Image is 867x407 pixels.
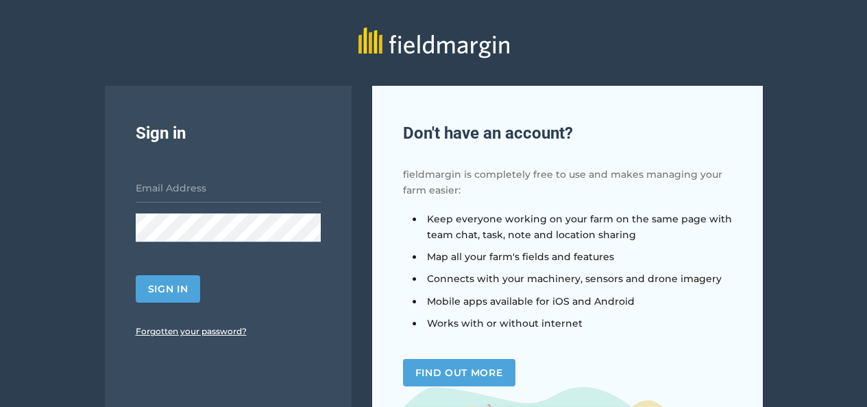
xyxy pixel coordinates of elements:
a: Forgotten your password? [136,326,247,336]
a: Find out more [403,359,515,386]
li: Mobile apps available for iOS and Android [424,294,732,309]
li: Works with or without internet [424,316,732,331]
img: fieldmargin logo [358,27,509,58]
input: Email Address [136,174,321,202]
p: fieldmargin is completely free to use and makes managing your farm easier: [403,167,732,198]
h2: Don ' t have an account? [403,120,732,146]
li: Connects with your machinery, sensors and drone imagery [424,271,732,286]
h2: Sign in [136,120,321,146]
button: Sign in [136,275,201,303]
li: Map all your farm ' s fields and features [424,249,732,264]
li: Keep everyone working on your farm on the same page with team chat, task, note and location sharing [424,211,732,242]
